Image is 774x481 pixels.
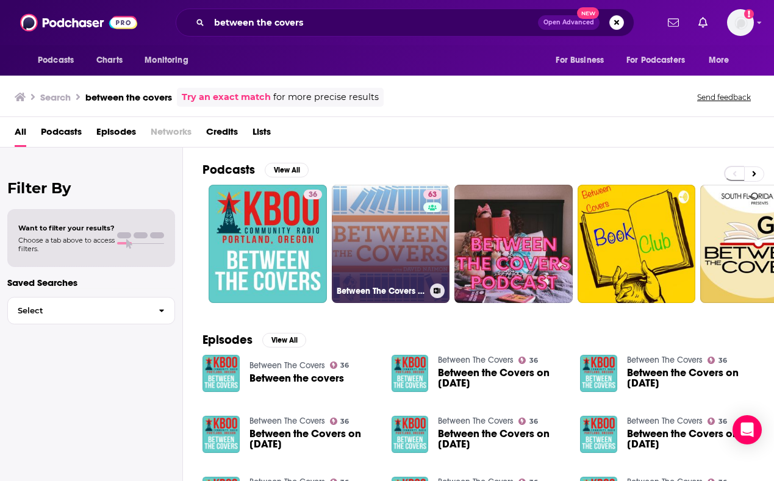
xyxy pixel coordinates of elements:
a: Between the Covers on 02/04/21 [438,429,565,449]
button: open menu [29,49,90,72]
img: Between the Covers on 02/11/21 [580,416,617,453]
span: Podcasts [41,122,82,147]
button: open menu [618,49,703,72]
img: Between the Covers on 02/04/21 [392,416,429,453]
a: 63 [423,190,442,199]
span: For Business [556,52,604,69]
svg: Add a profile image [744,9,754,19]
span: Between the Covers on [DATE] [438,368,565,388]
a: Between the Covers on 01/28/21 [249,429,377,449]
img: Between the Covers on 01/07/21 [392,355,429,392]
span: Open Advanced [543,20,594,26]
a: 36 [518,418,538,425]
span: Want to filter your results? [18,224,115,232]
img: User Profile [727,9,754,36]
span: 36 [340,363,349,368]
a: 36 [304,190,322,199]
img: Between the Covers on 01/28/21 [202,416,240,453]
span: More [709,52,729,69]
a: Between the Covers on 02/11/21 [627,429,754,449]
a: 36 [518,357,538,364]
button: open menu [136,49,204,72]
a: Between The Covers [627,355,703,365]
span: for more precise results [273,90,379,104]
p: Saved Searches [7,277,175,288]
span: 36 [718,358,727,363]
span: Between the Covers on [DATE] [627,429,754,449]
button: Open AdvancedNew [538,15,600,30]
h2: Episodes [202,332,253,347]
a: Credits [206,122,238,147]
button: View All [262,333,306,347]
a: Between the Covers on 01/14/21 [627,368,754,388]
button: Select [7,297,175,324]
span: Between the Covers on [DATE] [249,429,377,449]
span: Logged in as GregKubie [727,9,754,36]
a: Try an exact match [182,90,271,104]
a: Charts [88,49,130,72]
a: Show notifications dropdown [693,12,712,33]
a: EpisodesView All [202,332,306,347]
a: Between The Covers [438,355,514,365]
a: Between The Covers [438,416,514,426]
a: 36 [209,185,327,303]
span: New [577,7,599,19]
a: Show notifications dropdown [663,12,684,33]
h3: Search [40,91,71,103]
span: 36 [309,189,317,201]
span: Monitoring [145,52,188,69]
a: Lists [253,122,271,147]
a: Between The Covers [627,416,703,426]
span: Networks [151,122,192,147]
h3: Between The Covers : Conversations with Writers in Fiction, Nonfiction & Poetry [337,286,425,296]
span: For Podcasters [626,52,685,69]
button: Send feedback [693,92,754,102]
span: 36 [529,419,538,424]
a: Between The Covers [249,416,325,426]
span: Between the Covers on [DATE] [438,429,565,449]
a: 63Between The Covers : Conversations with Writers in Fiction, Nonfiction & Poetry [332,185,450,303]
h2: Podcasts [202,162,255,177]
span: Select [8,307,149,315]
img: Between the covers [202,355,240,392]
span: 36 [718,419,727,424]
a: 36 [708,418,727,425]
div: Open Intercom Messenger [733,415,762,444]
a: Between the covers [249,373,344,383]
div: Search podcasts, credits, & more... [176,9,634,37]
button: open menu [547,49,619,72]
a: 36 [330,418,349,425]
a: PodcastsView All [202,162,309,177]
img: Podchaser - Follow, Share and Rate Podcasts [20,11,137,34]
a: Between the Covers on 01/07/21 [438,368,565,388]
button: Show profile menu [727,9,754,36]
span: 36 [529,358,538,363]
button: View All [265,163,309,177]
span: Choose a tab above to access filters. [18,236,115,253]
h3: between the covers [85,91,172,103]
span: Between the Covers on [DATE] [627,368,754,388]
button: open menu [700,49,745,72]
a: Episodes [96,122,136,147]
span: Podcasts [38,52,74,69]
input: Search podcasts, credits, & more... [209,13,538,32]
a: 36 [708,357,727,364]
h2: Filter By [7,179,175,197]
img: Between the Covers on 01/14/21 [580,355,617,392]
span: 36 [340,419,349,424]
a: All [15,122,26,147]
a: 36 [330,362,349,369]
span: 63 [428,189,437,201]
